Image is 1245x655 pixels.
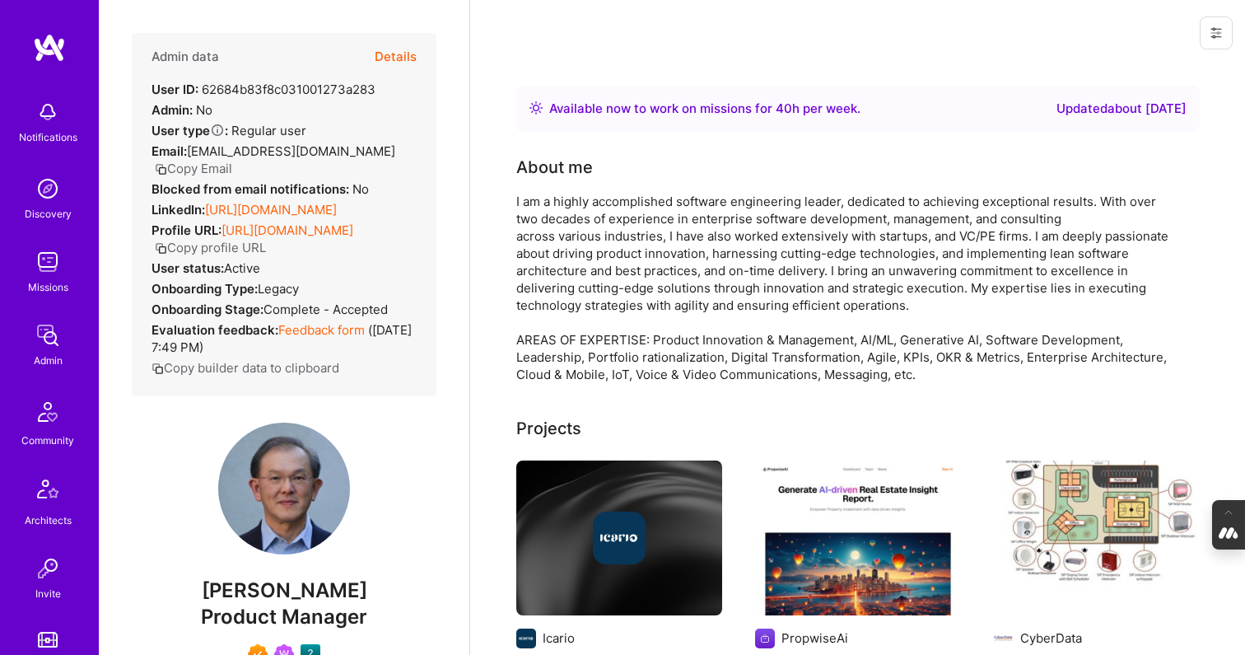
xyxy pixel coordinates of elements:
button: Copy profile URL [155,239,266,256]
div: CyberData [1020,629,1082,647]
div: Available now to work on missions for h per week . [549,99,860,119]
strong: User type : [152,123,228,138]
img: Invite [31,552,64,585]
span: Product Manager [201,605,367,629]
div: No [152,101,212,119]
div: Notifications [19,129,77,146]
img: User Avatar [218,423,350,554]
a: Feedback form [278,322,365,338]
strong: Blocked from email notifications: [152,181,352,197]
img: Company logo [755,629,775,648]
div: Icario [543,629,575,647]
img: GenAI LLM Applications [755,461,961,615]
div: I am a highly accomplished software engineering leader, dedicated to achieving exceptional result... [516,193,1175,383]
div: 62684b83f8c031001273a283 [152,81,375,98]
span: legacy [258,281,299,297]
img: IoT Platform for IP Paging endpoints - Requirements & Architecture [994,461,1200,615]
div: ( [DATE] 7:49 PM ) [152,321,417,356]
div: Admin [34,352,63,369]
img: bell [31,96,64,129]
img: Community [28,392,68,432]
strong: LinkedIn: [152,202,205,218]
a: [URL][DOMAIN_NAME] [205,202,337,218]
span: Complete - Accepted [263,302,388,317]
div: Community [21,432,74,449]
h4: Admin data [152,49,219,64]
span: 40 [776,101,792,116]
div: Projects [516,416,581,441]
button: Details [375,33,417,81]
span: Active [224,260,260,276]
div: Missions [28,278,68,296]
img: teamwork [31,246,64,278]
i: icon Copy [155,242,167,255]
a: [URL][DOMAIN_NAME] [221,222,353,238]
strong: Profile URL: [152,222,221,238]
strong: Evaluation feedback: [152,322,278,338]
img: Architects [28,472,68,512]
button: Copy Email [155,160,232,177]
img: Company logo [994,629,1014,648]
strong: Onboarding Stage: [152,302,263,317]
img: Company logo [593,512,646,564]
strong: Email: [152,143,187,159]
div: Invite [35,585,61,602]
span: [PERSON_NAME] [132,578,436,603]
img: cover [516,461,722,615]
strong: Admin: [152,102,193,118]
div: No [152,180,369,198]
img: logo [33,33,66,63]
strong: Onboarding Type: [152,281,258,297]
strong: User ID: [152,82,198,97]
img: Company logo [516,629,536,648]
div: PropwiseAi [781,629,848,647]
div: About me [516,155,593,180]
div: Architects [25,512,72,529]
i: Help [210,123,225,138]
img: admin teamwork [31,319,64,352]
img: Availability [529,101,543,115]
div: Discovery [25,205,72,222]
div: Regular user [152,122,306,139]
span: [EMAIL_ADDRESS][DOMAIN_NAME] [187,143,395,159]
div: Updated about [DATE] [1056,99,1187,119]
i: icon Copy [155,163,167,175]
img: discovery [31,172,64,205]
img: tokens [38,632,58,648]
i: icon Copy [152,363,164,375]
button: Copy builder data to clipboard [152,359,339,377]
strong: User status: [152,260,224,276]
